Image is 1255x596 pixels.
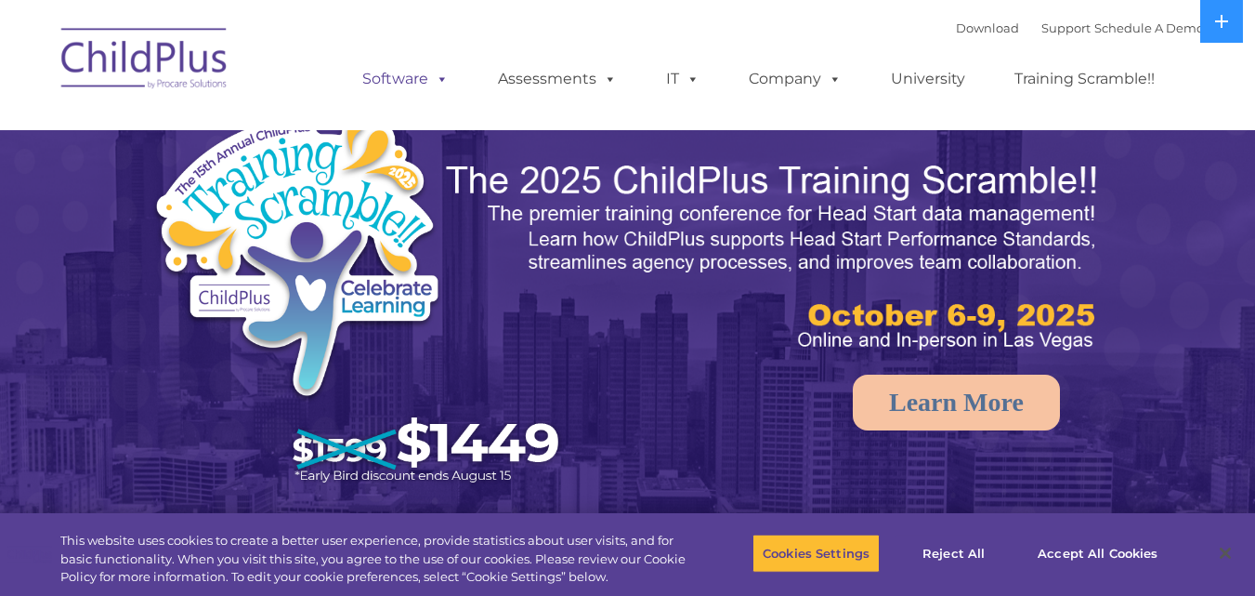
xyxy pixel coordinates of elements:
div: This website uses cookies to create a better user experience, provide statistics about user visit... [60,532,690,587]
a: Support [1041,20,1091,35]
span: Last name [258,123,315,137]
button: Reject All [895,534,1012,573]
a: Software [344,60,467,98]
button: Accept All Cookies [1027,534,1168,573]
img: ChildPlus by Procare Solutions [52,15,238,108]
a: Schedule A Demo [1094,20,1204,35]
a: Learn More [853,375,1060,430]
a: University [872,60,984,98]
a: Download [956,20,1019,35]
a: IT [647,60,718,98]
a: Company [730,60,860,98]
a: Training Scramble!! [996,60,1173,98]
a: Assessments [479,60,635,98]
font: | [956,20,1204,35]
span: Phone number [258,199,337,213]
button: Cookies Settings [752,534,880,573]
button: Close [1205,533,1246,574]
